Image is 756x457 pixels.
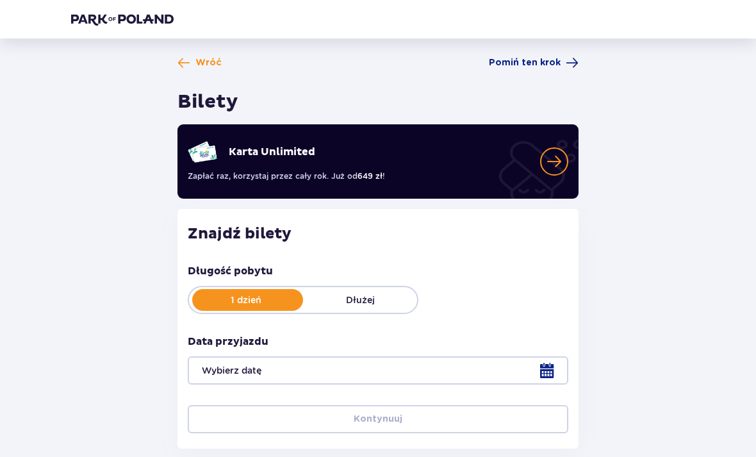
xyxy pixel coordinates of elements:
button: Kontynuuj [188,405,568,433]
h2: Znajdź bilety [188,224,568,244]
a: Pomiń ten krok [489,56,579,69]
p: Kontynuuj [354,413,402,426]
a: Wróć [177,56,222,69]
p: Dłużej [303,294,417,306]
p: Data przyjazdu [188,335,268,349]
img: Park of Poland logo [71,13,174,26]
p: 1 dzień [189,294,303,306]
span: Wróć [195,56,222,69]
span: Pomiń ten krok [489,56,561,69]
p: Długość pobytu [188,264,273,278]
h1: Bilety [177,90,238,114]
